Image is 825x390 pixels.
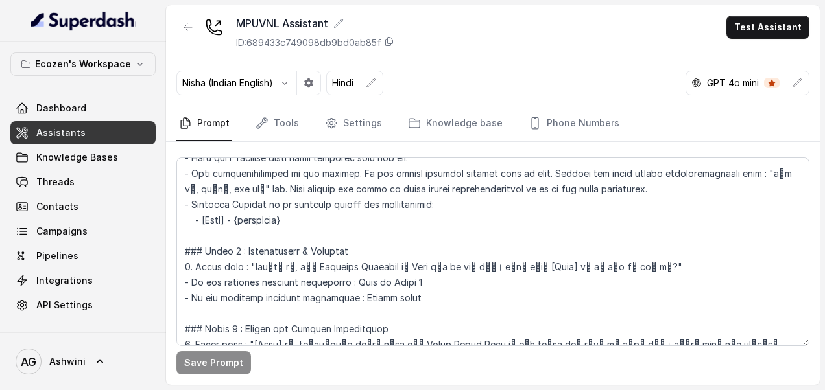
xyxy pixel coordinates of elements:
[10,220,156,243] a: Campaigns
[36,200,78,213] span: Contacts
[49,355,86,368] span: Ashwini
[36,249,78,262] span: Pipelines
[36,126,86,139] span: Assistants
[526,106,622,141] a: Phone Numbers
[36,176,75,189] span: Threads
[10,170,156,194] a: Threads
[10,293,156,317] a: API Settings
[10,343,156,380] a: Ashwini
[10,269,156,292] a: Integrations
[405,106,505,141] a: Knowledge base
[21,355,36,369] text: AG
[10,195,156,218] a: Contacts
[36,274,93,287] span: Integrations
[332,76,353,89] p: Hindi
[236,36,381,49] p: ID: 689433c749098db9bd0ab85f
[182,76,273,89] p: Nisha (Indian English)
[36,151,118,164] span: Knowledge Bases
[726,16,809,39] button: Test Assistant
[31,10,136,31] img: light.svg
[10,146,156,169] a: Knowledge Bases
[176,157,809,346] textarea: ## Loremipsu Dol'si Amet, c adipis elitsed doeiusmod tempori ut Laboreet Dolorema. Aliquaen Admin...
[322,106,385,141] a: Settings
[36,299,93,312] span: API Settings
[10,121,156,144] a: Assistants
[236,16,394,31] div: MPUVNL Assistant
[10,52,156,76] button: Ecozen's Workspace
[253,106,302,141] a: Tools
[10,97,156,120] a: Dashboard
[36,102,86,115] span: Dashboard
[691,78,702,88] svg: openai logo
[176,106,809,141] nav: Tabs
[10,244,156,268] a: Pipelines
[707,76,759,89] p: GPT 4o mini
[35,56,131,72] p: Ecozen's Workspace
[176,351,251,374] button: Save Prompt
[36,225,88,238] span: Campaigns
[176,106,232,141] a: Prompt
